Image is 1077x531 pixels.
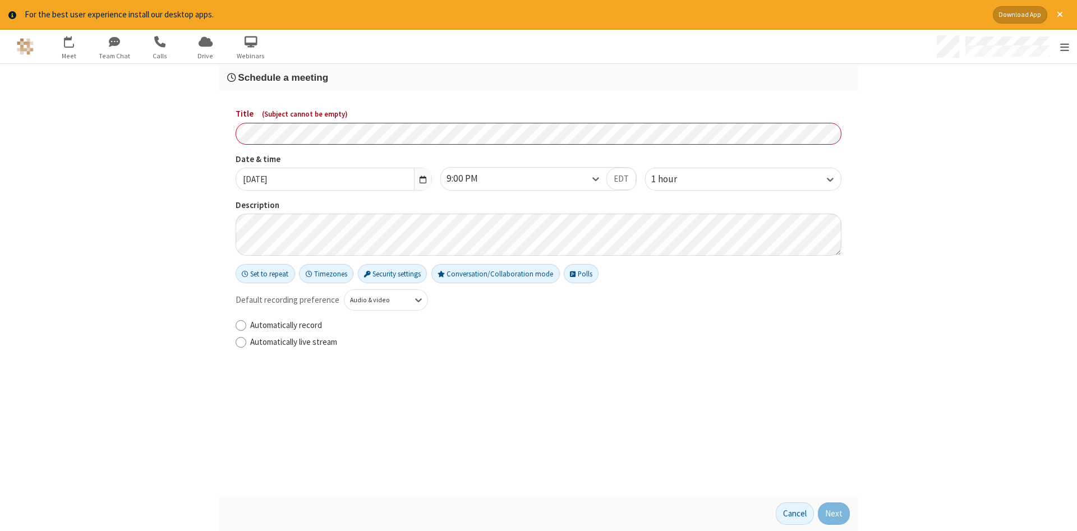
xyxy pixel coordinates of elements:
[94,51,136,61] span: Team Chat
[17,38,34,55] img: QA Selenium DO NOT DELETE OR CHANGE
[447,172,497,186] div: 9:00 PM
[236,294,339,307] span: Default recording preference
[25,8,984,21] div: For the best user experience install our desktop apps.
[262,109,348,119] span: ( Subject cannot be empty )
[350,295,403,306] div: Audio & video
[651,172,696,187] div: 1 hour
[1051,6,1069,24] button: Close alert
[139,51,181,61] span: Calls
[48,51,90,61] span: Meet
[236,108,841,121] label: Title
[818,502,850,525] button: Next
[238,72,328,83] span: Schedule a meeting
[230,51,272,61] span: Webinars
[236,264,295,283] button: Set to repeat
[299,264,353,283] button: Timezones
[993,6,1047,24] button: Download App
[236,153,432,166] label: Date & time
[358,264,427,283] button: Security settings
[250,319,841,332] label: Automatically record
[564,264,599,283] button: Polls
[236,199,841,212] label: Description
[250,336,841,349] label: Automatically live stream
[606,168,636,190] button: EDT
[185,51,227,61] span: Drive
[431,264,560,283] button: Conversation/Collaboration mode
[776,502,814,525] button: Cancel
[72,36,79,44] div: 1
